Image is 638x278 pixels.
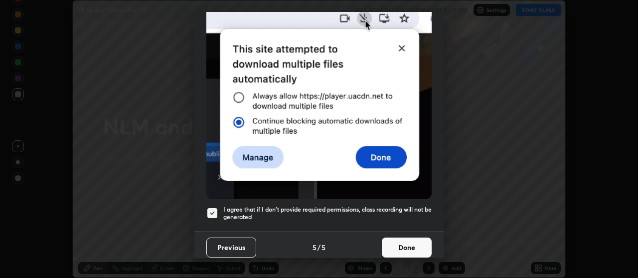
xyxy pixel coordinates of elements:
h4: / [318,242,320,253]
h4: 5 [321,242,325,253]
h5: I agree that if I don't provide required permissions, class recording will not be generated [223,206,432,221]
button: Previous [206,238,256,258]
button: Done [382,238,432,258]
h4: 5 [313,242,317,253]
